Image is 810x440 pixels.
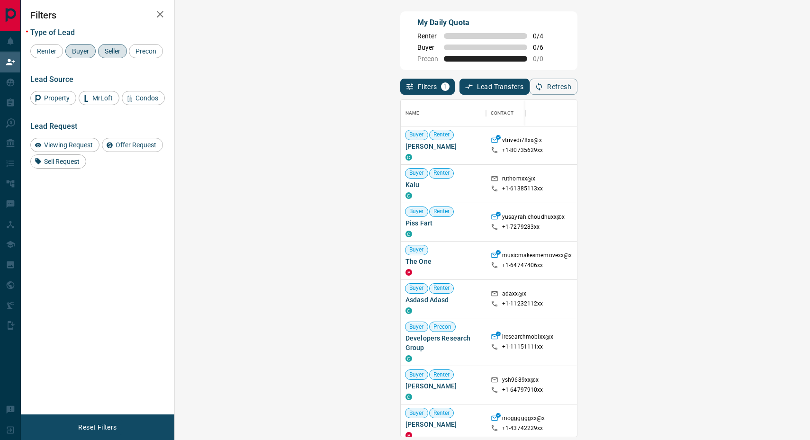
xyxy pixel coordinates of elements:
p: My Daily Quota [417,17,554,28]
span: Offer Request [112,141,160,149]
button: Refresh [530,79,577,95]
span: Buyer [405,246,428,254]
span: Asdasd Adasd [405,295,481,305]
div: MrLoft [79,91,119,105]
span: 1 [442,83,449,90]
p: iresearchmobixx@x [502,333,553,343]
div: condos.ca [405,192,412,199]
p: +1- 64747406xx [502,261,543,269]
p: +1- 11232112xx [502,300,543,308]
h2: Filters [30,9,165,21]
p: ruthomxx@x [502,175,535,185]
div: Name [405,100,420,126]
button: Reset Filters [72,419,123,435]
span: Lead Request [30,122,77,131]
span: The One [405,257,481,266]
span: Seller [101,47,124,55]
span: Sell Request [41,158,83,165]
p: yusayrah.choudhuxx@x [502,213,565,223]
span: 0 / 4 [533,32,554,40]
div: Renter [30,44,63,58]
div: Viewing Request [30,138,99,152]
span: Type of Lead [30,28,75,37]
div: Property [30,91,76,105]
span: Developers Research Group [405,333,481,352]
span: Buyer [405,284,428,292]
span: MrLoft [89,94,116,102]
button: Filters1 [400,79,455,95]
span: Renter [430,169,454,177]
span: [PERSON_NAME] [405,420,481,429]
div: Name [401,100,486,126]
span: Viewing Request [41,141,96,149]
div: Contact [486,100,562,126]
p: +1- 43742229xx [502,424,543,432]
span: Renter [430,284,454,292]
span: Precon [132,47,160,55]
div: Offer Request [102,138,163,152]
div: Buyer [65,44,96,58]
span: Buyer [405,207,428,216]
p: +1- 61385113xx [502,185,543,193]
span: 0 / 0 [533,55,554,63]
span: Lead Source [30,75,73,84]
div: condos.ca [405,394,412,400]
span: Renter [34,47,60,55]
p: adaxx@x [502,290,526,300]
span: Condos [132,94,162,102]
span: 0 / 6 [533,44,554,51]
span: [PERSON_NAME] [405,142,481,151]
span: Buyer [405,409,428,417]
span: Buyer [405,169,428,177]
p: ysh9689xx@x [502,376,539,386]
span: Piss Fart [405,218,481,228]
span: Renter [430,131,454,139]
span: [PERSON_NAME] [405,381,481,391]
span: Property [41,94,73,102]
p: musicmakesmemovexx@x [502,251,572,261]
span: Buyer [405,323,428,331]
span: Buyer [405,371,428,379]
p: moggggggxx@x [502,414,545,424]
span: Precon [417,55,438,63]
div: Sell Request [30,154,86,169]
span: Renter [417,32,438,40]
div: property.ca [405,432,412,439]
p: +1- 11151111xx [502,343,543,351]
span: Buyer [405,131,428,139]
div: Precon [129,44,163,58]
div: condos.ca [405,154,412,161]
span: Buyer [69,47,92,55]
p: +1- 80735629xx [502,146,543,154]
button: Lead Transfers [459,79,530,95]
div: Condos [122,91,165,105]
p: vtrivedi78xx@x [502,136,542,146]
span: Renter [430,207,454,216]
div: Contact [491,100,513,126]
div: condos.ca [405,307,412,314]
div: condos.ca [405,355,412,362]
div: Seller [98,44,127,58]
div: condos.ca [405,231,412,237]
p: +1- 7279283xx [502,223,540,231]
span: Kalu [405,180,481,189]
span: Renter [430,409,454,417]
span: Buyer [417,44,438,51]
span: Renter [430,371,454,379]
p: +1- 64797910xx [502,386,543,394]
div: property.ca [405,269,412,276]
span: Precon [430,323,456,331]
